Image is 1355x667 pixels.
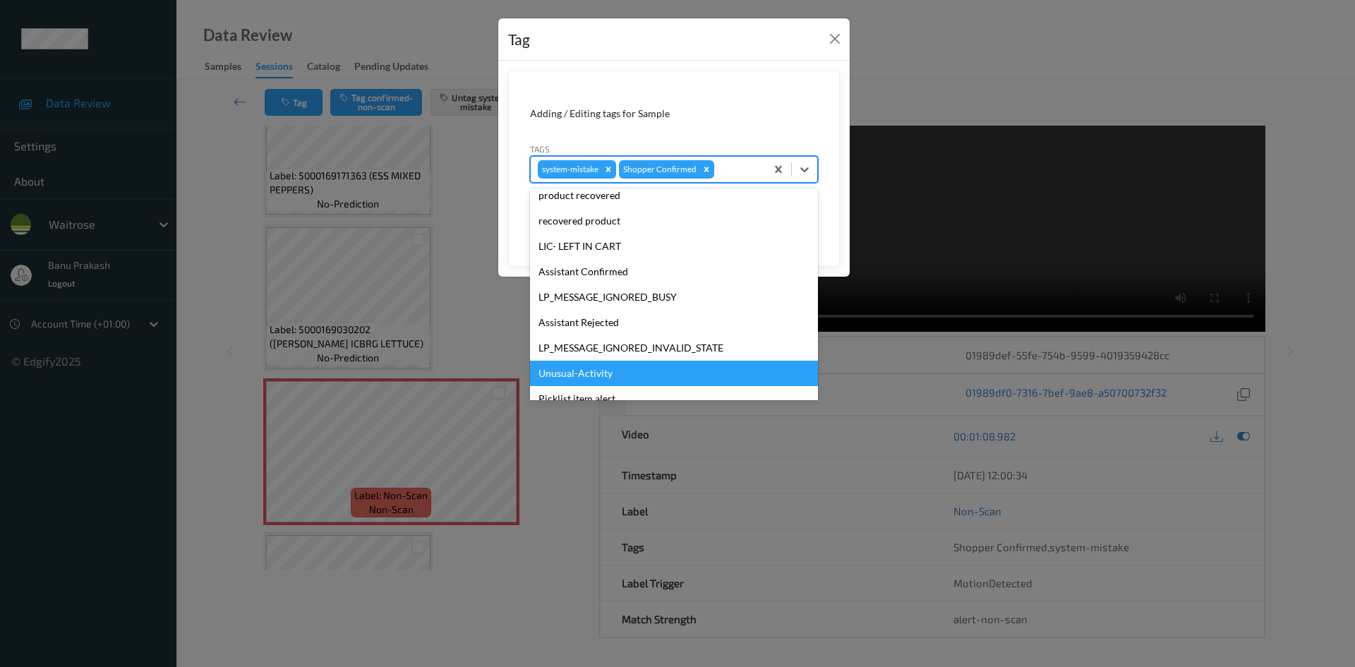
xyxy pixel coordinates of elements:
div: LP_MESSAGE_IGNORED_INVALID_STATE [530,335,818,361]
div: product recovered [530,183,818,208]
div: Picklist item alert [530,386,818,411]
div: Assistant Confirmed [530,259,818,284]
div: recovered product [530,208,818,234]
div: Remove system-mistake [601,160,616,179]
div: Unusual-Activity [530,361,818,386]
label: Tags [530,143,550,155]
div: Remove Shopper Confirmed [699,160,714,179]
div: Shopper Confirmed [619,160,699,179]
button: Close [825,29,845,49]
div: Tag [508,28,530,51]
div: LP_MESSAGE_IGNORED_BUSY [530,284,818,310]
div: Adding / Editing tags for Sample [530,107,818,121]
div: system-mistake [538,160,601,179]
div: Assistant Rejected [530,310,818,335]
div: LIC- LEFT IN CART [530,234,818,259]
